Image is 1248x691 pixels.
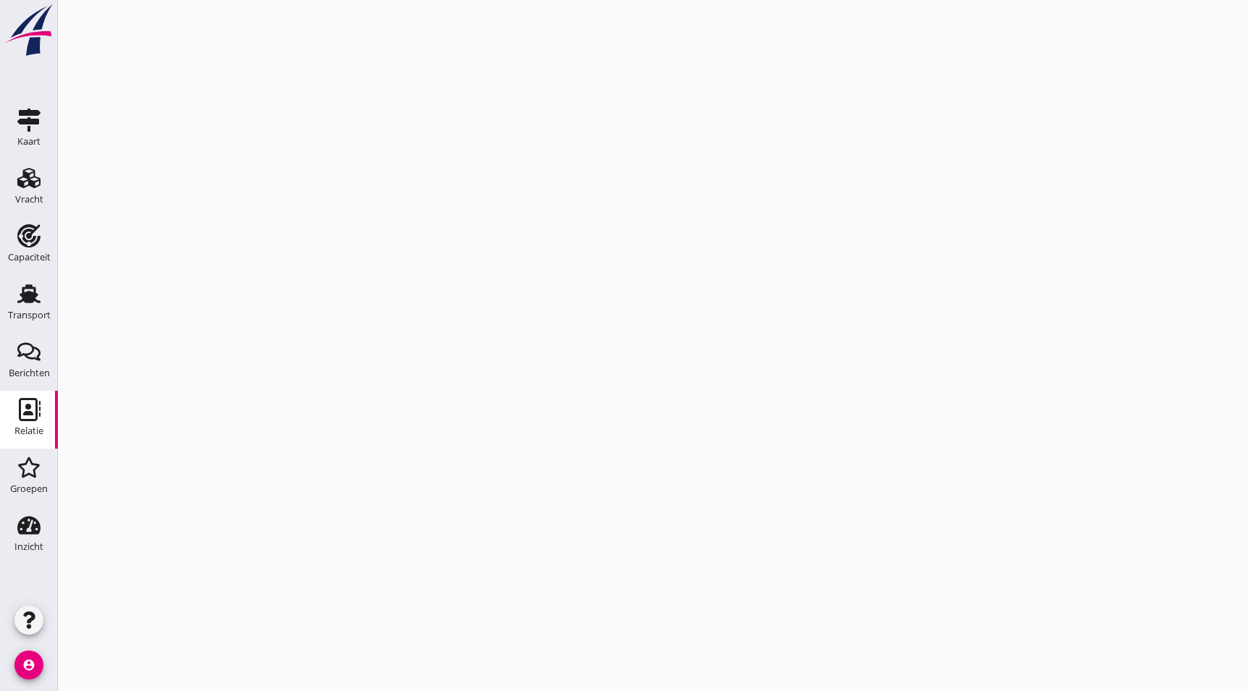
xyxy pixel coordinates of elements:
[14,650,43,679] i: account_circle
[10,484,48,493] div: Groepen
[17,137,41,146] div: Kaart
[14,542,43,551] div: Inzicht
[8,253,51,262] div: Capaciteit
[15,195,43,204] div: Vracht
[3,4,55,57] img: logo-small.a267ee39.svg
[14,426,43,436] div: Relatie
[8,310,51,320] div: Transport
[9,368,50,378] div: Berichten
